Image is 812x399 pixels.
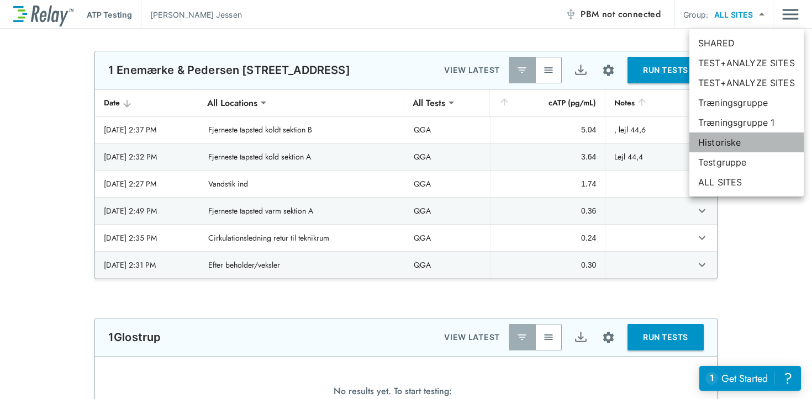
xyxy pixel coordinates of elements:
li: Træningsgruppe [689,93,804,113]
li: Træningsgruppe 1 [689,113,804,132]
li: ALL SITES [689,172,804,192]
li: TEST+ANALYZE SITES [689,53,804,73]
li: TEST+ANALYZE SITES [689,73,804,93]
iframe: Resource center [699,366,801,391]
li: Historiske [689,132,804,152]
li: Testgruppe [689,152,804,172]
li: SHARED [689,33,804,53]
